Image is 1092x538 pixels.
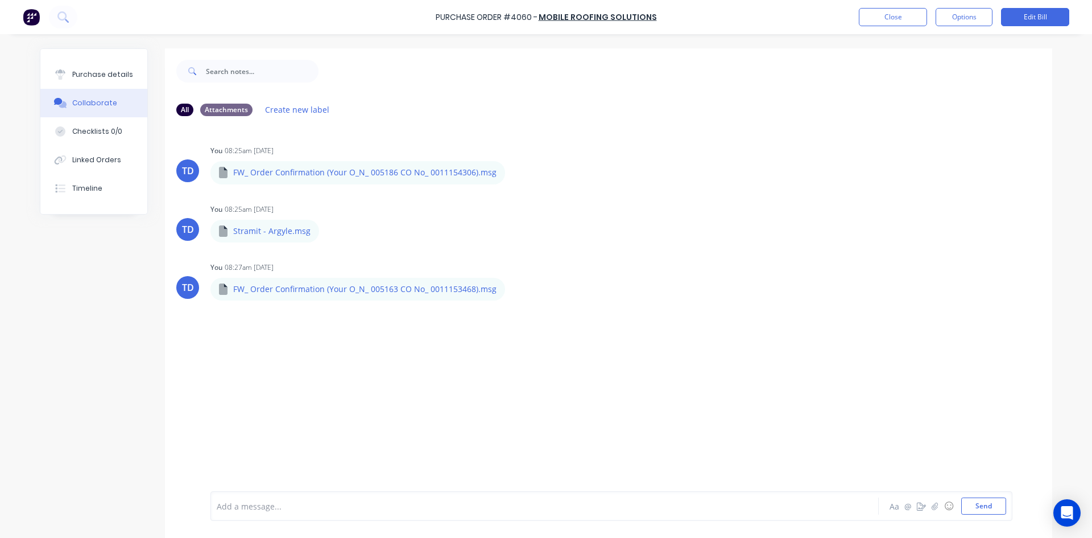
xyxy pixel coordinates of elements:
[539,11,657,23] a: Mobile Roofing Solutions
[210,204,222,215] div: You
[72,183,102,194] div: Timeline
[40,60,147,89] button: Purchase details
[936,8,992,26] button: Options
[72,126,122,137] div: Checklists 0/0
[206,60,318,83] input: Search notes...
[210,262,222,273] div: You
[901,499,915,513] button: @
[233,284,497,295] p: FW_ Order Confirmation (Your O_N_ 005163 CO No_ 0011153468).msg
[72,155,121,165] div: Linked Orders
[72,98,117,108] div: Collaborate
[40,174,147,203] button: Timeline
[72,69,133,80] div: Purchase details
[233,167,497,178] p: FW_ Order Confirmation (Your O_N_ 005186 CO No_ 0011154306).msg
[1053,499,1081,527] div: Open Intercom Messenger
[182,164,194,178] div: TD
[225,204,274,215] div: 08:25am [DATE]
[225,146,274,156] div: 08:25am [DATE]
[233,225,311,237] p: Stramit - Argyle.msg
[176,104,193,116] div: All
[859,8,927,26] button: Close
[23,9,40,26] img: Factory
[40,146,147,174] button: Linked Orders
[436,11,537,23] div: Purchase Order #4060 -
[200,104,253,116] div: Attachments
[182,223,194,236] div: TD
[1001,8,1069,26] button: Edit Bill
[210,146,222,156] div: You
[942,499,955,513] button: ☺
[259,102,336,117] button: Create new label
[40,89,147,117] button: Collaborate
[40,117,147,146] button: Checklists 0/0
[887,499,901,513] button: Aa
[225,262,274,273] div: 08:27am [DATE]
[182,281,194,294] div: TD
[961,498,1006,515] button: Send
